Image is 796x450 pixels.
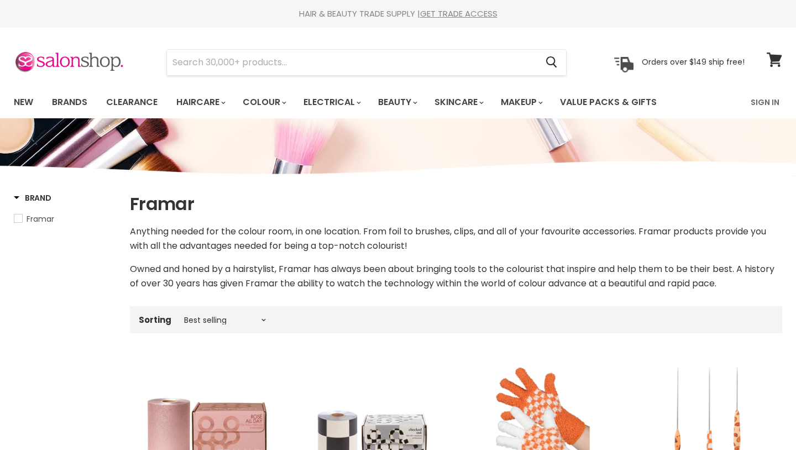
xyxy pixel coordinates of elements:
[98,91,166,114] a: Clearance
[6,86,705,118] ul: Main menu
[234,91,293,114] a: Colour
[27,213,54,224] span: Framar
[139,315,171,325] label: Sorting
[130,262,782,291] p: Owned and honed by a hairstylist, Framar has always been about bringing tools to the colourist th...
[370,91,424,114] a: Beauty
[420,8,498,19] a: GET TRADE ACCESS
[744,91,786,114] a: Sign In
[642,57,745,67] p: Orders over $149 ship free!
[130,192,782,216] h1: Framar
[130,224,782,253] p: Anything needed for the colour room, in one location. From foil to brushes, clips, and all of you...
[493,91,549,114] a: Makeup
[14,192,51,203] h3: Brand
[168,91,232,114] a: Haircare
[552,91,665,114] a: Value Packs & Gifts
[167,50,537,75] input: Search
[14,213,116,225] a: Framar
[166,49,567,76] form: Product
[295,91,368,114] a: Electrical
[426,91,490,114] a: Skincare
[537,50,566,75] button: Search
[6,91,41,114] a: New
[44,91,96,114] a: Brands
